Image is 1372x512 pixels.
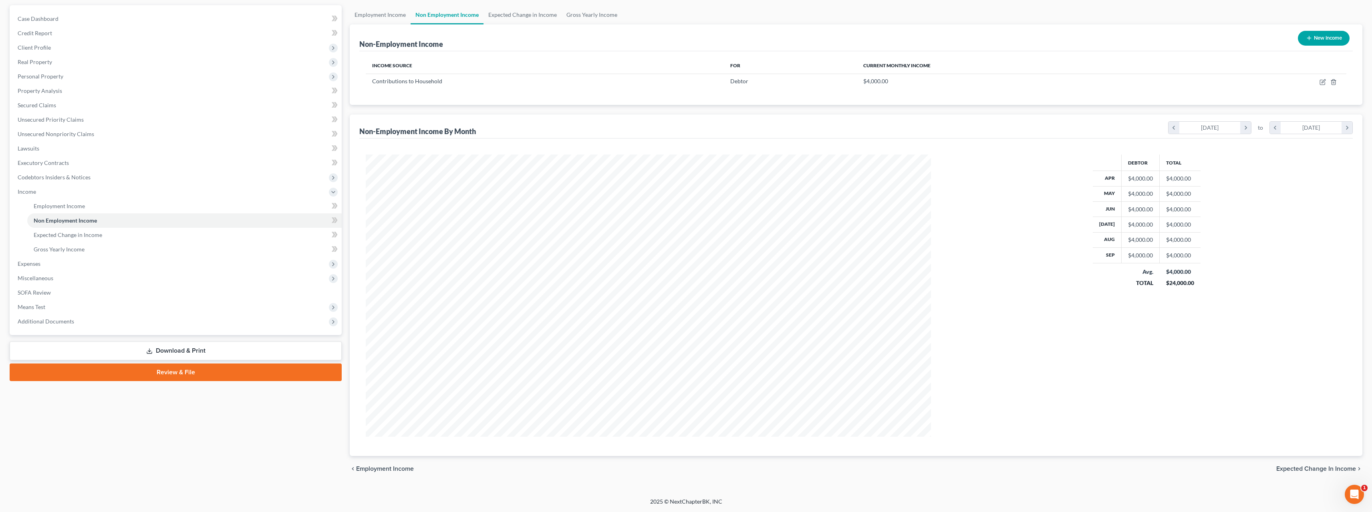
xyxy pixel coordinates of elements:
[1160,155,1201,171] th: Total
[359,126,476,136] div: Non-Employment Income By Month
[359,39,443,49] div: Non-Employment Income
[1128,268,1153,276] div: Avg.
[18,289,51,296] span: SOFA Review
[1356,466,1362,472] i: chevron_right
[372,62,412,68] span: Income Source
[372,78,442,84] span: Contributions to Household
[458,498,915,512] div: 2025 © NextChapterBK, INC
[1128,221,1153,229] div: $4,000.00
[18,174,91,181] span: Codebtors Insiders & Notices
[18,15,58,22] span: Case Dashboard
[18,87,62,94] span: Property Analysis
[1160,171,1201,186] td: $4,000.00
[1345,485,1364,504] iframe: Intercom live chat
[10,363,342,381] a: Review & File
[11,98,342,112] a: Secured Claims
[10,341,342,360] a: Download & Print
[484,5,562,24] a: Expected Change in Income
[18,30,52,36] span: Credit Report
[18,58,52,65] span: Real Property
[11,112,342,127] a: Unsecured Priority Claims
[1166,268,1194,276] div: $4,000.00
[18,44,51,51] span: Client Profile
[11,156,342,170] a: Executory Contracts
[34,217,97,224] span: Non Employment Income
[1342,122,1352,134] i: chevron_right
[1093,186,1122,201] th: May
[11,26,342,40] a: Credit Report
[1258,124,1263,132] span: to
[1093,217,1122,232] th: [DATE]
[1128,190,1153,198] div: $4,000.00
[18,260,40,267] span: Expenses
[1276,466,1356,472] span: Expected Change in Income
[18,303,45,310] span: Means Test
[34,246,85,253] span: Gross Yearly Income
[11,127,342,141] a: Unsecured Nonpriority Claims
[1128,251,1153,259] div: $4,000.00
[730,78,748,84] span: Debtor
[1179,122,1241,134] div: [DATE]
[1160,232,1201,247] td: $4,000.00
[27,199,342,213] a: Employment Income
[1093,201,1122,217] th: Jun
[1160,248,1201,263] td: $4,000.00
[11,12,342,26] a: Case Dashboard
[1093,171,1122,186] th: Apr
[863,62,931,68] span: Current Monthly Income
[18,275,53,281] span: Miscellaneous
[18,318,74,325] span: Additional Documents
[18,145,39,152] span: Lawsuits
[18,73,63,80] span: Personal Property
[18,116,84,123] span: Unsecured Priority Claims
[1361,485,1368,491] span: 1
[34,231,102,238] span: Expected Change in Income
[11,285,342,300] a: SOFA Review
[18,102,56,108] span: Secured Claims
[1276,466,1362,472] button: Expected Change in Income chevron_right
[1128,279,1153,287] div: TOTAL
[1281,122,1342,134] div: [DATE]
[1169,122,1179,134] i: chevron_left
[1270,122,1281,134] i: chevron_left
[1160,186,1201,201] td: $4,000.00
[18,159,69,166] span: Executory Contracts
[11,84,342,98] a: Property Analysis
[1093,248,1122,263] th: Sep
[27,228,342,242] a: Expected Change in Income
[562,5,622,24] a: Gross Yearly Income
[1240,122,1251,134] i: chevron_right
[1128,236,1153,244] div: $4,000.00
[350,466,414,472] button: chevron_left Employment Income
[27,242,342,257] a: Gross Yearly Income
[1160,201,1201,217] td: $4,000.00
[1122,155,1160,171] th: Debtor
[1160,217,1201,232] td: $4,000.00
[863,78,888,84] span: $4,000.00
[1128,205,1153,213] div: $4,000.00
[730,62,740,68] span: For
[1166,279,1194,287] div: $24,000.00
[18,131,94,137] span: Unsecured Nonpriority Claims
[356,466,414,472] span: Employment Income
[1128,175,1153,183] div: $4,000.00
[350,5,411,24] a: Employment Income
[18,188,36,195] span: Income
[350,466,356,472] i: chevron_left
[1093,232,1122,247] th: Aug
[1298,31,1350,46] button: New Income
[34,203,85,209] span: Employment Income
[11,141,342,156] a: Lawsuits
[27,213,342,228] a: Non Employment Income
[411,5,484,24] a: Non Employment Income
